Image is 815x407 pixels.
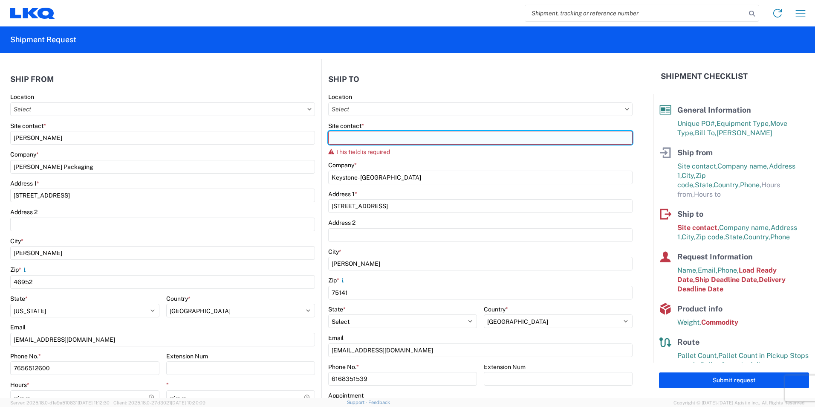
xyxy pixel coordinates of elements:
label: State [328,305,346,313]
span: Email, [698,266,717,274]
input: Select [328,102,633,116]
span: This field is required [336,148,390,155]
label: Phone No. [328,363,359,371]
a: Feedback [368,400,390,405]
label: Zip [10,266,28,273]
label: Phone No. [10,352,41,360]
span: Route [677,337,699,346]
span: Equipment Type, [717,119,770,128]
span: Site contact, [677,162,717,170]
h2: Ship to [328,75,359,84]
label: Appointment [328,392,364,399]
span: Server: 2025.18.0-d1e9a510831 [10,400,110,405]
span: General Information [677,105,751,114]
label: Country [166,295,191,302]
span: Product info [677,304,723,313]
span: [DATE] 10:20:09 [171,400,205,405]
label: Extension Num [166,352,208,360]
label: Company [328,161,357,169]
span: [DATE] 11:12:30 [78,400,110,405]
h2: Shipment Checklist [661,71,748,81]
span: Phone, [740,181,761,189]
span: Client: 2025.18.0-27d3021 [113,400,205,405]
span: Unique PO#, [677,119,717,128]
input: Select [10,102,315,116]
span: Company name, [717,162,769,170]
label: State [10,295,28,302]
span: Name, [677,266,698,274]
label: Extension Num [484,363,526,371]
span: Pallet Count, [677,352,718,360]
a: Support [347,400,368,405]
input: Shipment, tracking or reference number [525,5,746,21]
label: Company [10,151,39,158]
span: Zip code, [696,233,725,241]
span: Ship from [677,148,713,157]
span: Commodity [701,318,738,326]
span: Request Information [677,252,753,261]
h2: Shipment Request [10,35,76,45]
h2: Ship from [10,75,54,84]
span: Country, [714,181,740,189]
label: Address 2 [10,208,38,216]
span: Weight, [677,318,701,326]
span: State, [725,233,744,241]
span: City, [682,172,696,180]
label: Address 1 [10,180,39,187]
span: Phone [770,233,790,241]
label: Location [10,93,34,101]
label: Country [484,305,508,313]
label: Site contact [10,122,46,130]
span: Ship to [677,209,703,218]
span: Company name, [719,224,771,232]
label: Hours [10,381,29,389]
span: Hours to [694,190,721,198]
label: City [328,248,341,256]
span: State, [695,181,714,189]
span: Copyright © [DATE]-[DATE] Agistix Inc., All Rights Reserved [673,399,805,407]
label: Zip [328,276,346,284]
span: Site contact, [677,224,719,232]
span: [PERSON_NAME] [717,129,772,137]
span: City, [682,233,696,241]
label: Site contact [328,122,364,130]
span: Pallet Count in Pickup Stops equals Pallet Count in delivery stops [677,352,809,369]
label: City [10,237,23,245]
label: Email [10,323,26,331]
span: Country, [744,233,770,241]
label: Location [328,93,352,101]
label: Email [328,334,344,342]
label: Address 1 [328,190,357,198]
button: Submit request [659,372,809,388]
label: Address 2 [328,219,355,227]
span: Phone, [717,266,739,274]
span: Bill To, [695,129,717,137]
span: Ship Deadline Date, [695,276,759,284]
